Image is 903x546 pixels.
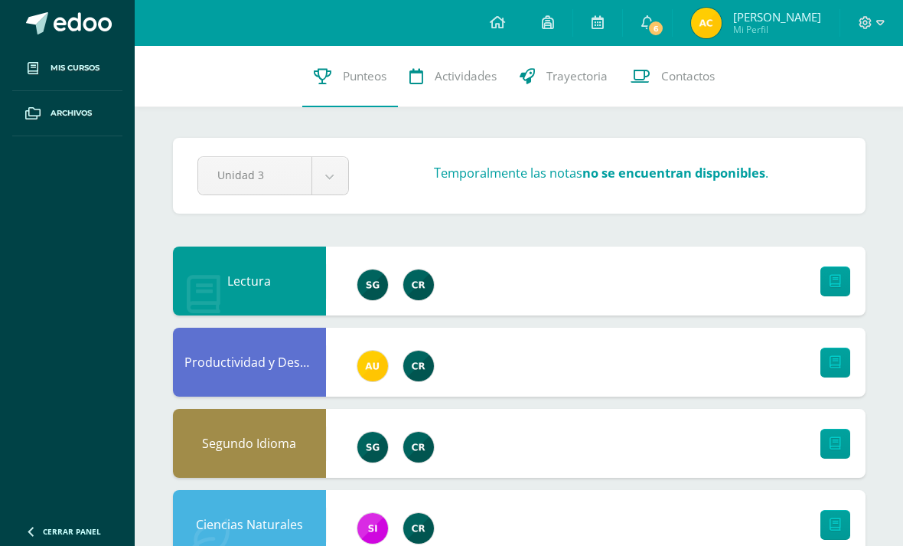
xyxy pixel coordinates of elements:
a: Punteos [302,46,398,107]
a: Mis cursos [12,46,122,91]
a: Archivos [12,91,122,136]
div: Lectura [173,247,326,316]
span: Cerrar panel [43,526,101,537]
img: e534704a03497a621ce20af3abe0ca0c.png [403,351,434,381]
img: e534704a03497a621ce20af3abe0ca0c.png [403,432,434,463]
a: Trayectoria [508,46,619,107]
img: e534704a03497a621ce20af3abe0ca0c.png [403,270,434,300]
a: Unidad 3 [198,157,348,195]
span: Unidad 3 [217,157,292,193]
a: Contactos [619,46,726,107]
h3: Temporalmente las notas . [434,164,768,181]
span: Mis cursos [51,62,99,74]
span: [PERSON_NAME] [733,9,821,25]
span: 6 [647,20,664,37]
img: 99271ed0fff02474d2ce647803936d58.png [357,351,388,381]
div: Productividad y Desarrollo [173,328,326,397]
span: Mi Perfil [733,23,821,36]
span: Archivos [51,107,92,119]
a: Actividades [398,46,508,107]
span: Actividades [435,68,497,84]
img: c20b0babc29a6d84fd74ae6bc187e4aa.png [357,513,388,544]
span: Trayectoria [546,68,608,84]
strong: no se encuentran disponibles [582,164,765,181]
img: 530ee5c2da1dfcda2874551f306dbc1f.png [357,270,388,300]
img: e534704a03497a621ce20af3abe0ca0c.png [403,513,434,544]
img: 00b1194906f71c39a7cf05f0c1db9884.png [691,8,722,38]
div: Segundo Idioma [173,409,326,478]
span: Punteos [343,68,386,84]
span: Contactos [661,68,715,84]
img: 530ee5c2da1dfcda2874551f306dbc1f.png [357,432,388,463]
